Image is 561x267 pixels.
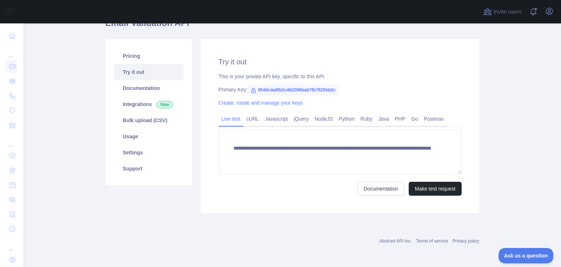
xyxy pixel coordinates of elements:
[114,64,183,80] a: Try it out
[6,133,18,148] div: ...
[218,86,462,93] div: Primary Key:
[392,113,408,125] a: PHP
[114,96,183,112] a: Integrations New
[379,238,412,244] a: Abstract API Inc.
[6,44,18,59] div: ...
[409,182,462,196] button: Make test request
[243,113,262,125] a: cURL
[218,73,462,80] div: This is your private API key, specific to this API.
[358,182,404,196] a: Documentation
[493,8,522,16] span: Invite users
[218,113,243,125] a: Live test
[114,80,183,96] a: Documentation
[6,237,18,252] div: ...
[499,248,554,263] iframe: Toggle Customer Support
[482,6,523,18] button: Invite users
[218,100,303,106] a: Create, rotate and manage your keys
[114,128,183,144] a: Usage
[375,113,392,125] a: Java
[262,113,291,125] a: Javascript
[416,238,448,244] a: Terms of service
[291,113,312,125] a: jQuery
[114,112,183,128] a: Bulk upload (CSV)
[421,113,447,125] a: Postman
[114,144,183,161] a: Settings
[312,113,336,125] a: NodeJS
[114,48,183,64] a: Pricing
[336,113,358,125] a: Python
[156,101,173,108] span: New
[218,57,462,67] h2: Try it out
[408,113,421,125] a: Go
[114,161,183,177] a: Support
[248,84,339,95] span: 9544cda9fb2c462396bab7fb7625bb2c
[105,17,479,35] h1: Email Validation API
[358,113,375,125] a: Ruby
[453,238,479,244] a: Privacy policy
